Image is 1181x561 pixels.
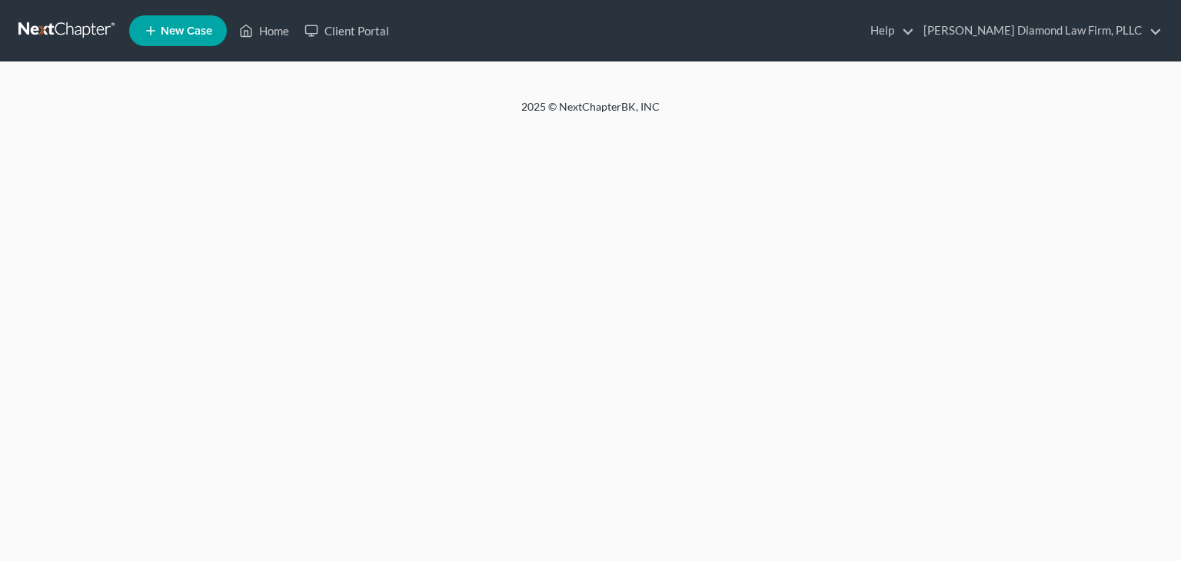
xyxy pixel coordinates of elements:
[231,17,297,45] a: Home
[297,17,397,45] a: Client Portal
[152,99,1029,127] div: 2025 © NextChapterBK, INC
[863,17,914,45] a: Help
[916,17,1162,45] a: [PERSON_NAME] Diamond Law Firm, PLLC
[129,15,227,46] new-legal-case-button: New Case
